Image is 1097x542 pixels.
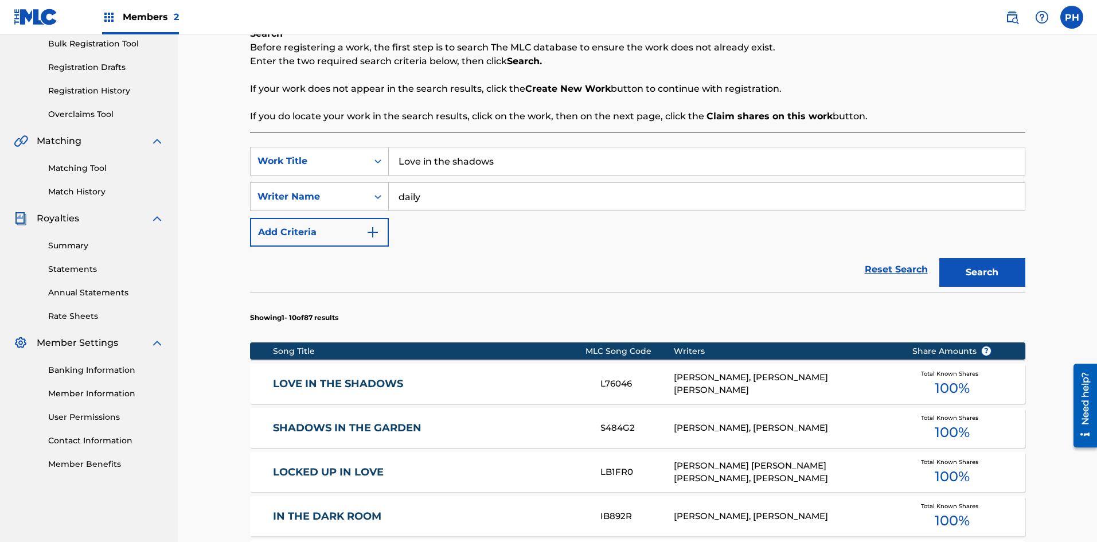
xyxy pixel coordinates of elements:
span: 2 [174,11,179,22]
img: 9d2ae6d4665cec9f34b9.svg [366,225,380,239]
strong: Search. [507,56,542,67]
img: expand [150,336,164,350]
a: SHADOWS IN THE GARDEN [273,422,585,435]
p: Showing 1 - 10 of 87 results [250,313,338,323]
img: Matching [14,134,28,148]
div: Song Title [273,345,585,357]
p: Before registering a work, the first step is to search The MLC database to ensure the work does n... [250,41,1025,54]
span: Member Settings [37,336,118,350]
a: Bulk Registration Tool [48,38,164,50]
div: Writer Name [257,190,361,204]
a: Member Information [48,388,164,400]
img: Royalties [14,212,28,225]
div: LB1FR0 [600,466,674,479]
a: Summary [48,240,164,252]
span: Total Known Shares [921,369,983,378]
a: Match History [48,186,164,198]
img: search [1005,10,1019,24]
a: User Permissions [48,411,164,423]
form: Search Form [250,147,1025,293]
span: Total Known Shares [921,414,983,422]
a: Annual Statements [48,287,164,299]
a: Member Benefits [48,458,164,470]
img: Top Rightsholders [102,10,116,24]
a: Registration History [48,85,164,97]
div: S484G2 [600,422,674,435]
span: Matching [37,134,81,148]
a: Registration Drafts [48,61,164,73]
a: Overclaims Tool [48,108,164,120]
div: Writers [674,345,895,357]
img: expand [150,134,164,148]
a: Matching Tool [48,162,164,174]
button: Search [939,258,1025,287]
a: LOVE IN THE SHADOWS [273,377,585,391]
span: 100 % [935,510,970,531]
a: Banking Information [48,364,164,376]
p: Enter the two required search criteria below, then click [250,54,1025,68]
span: Total Known Shares [921,502,983,510]
span: ? [982,346,991,356]
p: If your work does not appear in the search results, click the button to continue with registration. [250,82,1025,96]
div: MLC Song Code [585,345,674,357]
div: Work Title [257,154,361,168]
span: Members [123,10,179,24]
a: Reset Search [859,257,934,282]
div: Help [1030,6,1053,29]
strong: Create New Work [525,83,611,94]
a: LOCKED UP IN LOVE [273,466,585,479]
a: Rate Sheets [48,310,164,322]
button: Add Criteria [250,218,389,247]
a: IN THE DARK ROOM [273,510,585,523]
strong: Claim shares on this work [706,111,833,122]
div: L76046 [600,377,674,391]
span: 100 % [935,466,970,487]
span: 100 % [935,378,970,399]
a: Statements [48,263,164,275]
a: Public Search [1001,6,1024,29]
img: expand [150,212,164,225]
iframe: Resource Center [1065,360,1097,452]
div: User Menu [1060,6,1083,29]
a: Contact Information [48,435,164,447]
span: Total Known Shares [921,458,983,466]
img: MLC Logo [14,9,58,25]
div: IB892R [600,510,674,523]
span: 100 % [935,422,970,443]
img: Member Settings [14,336,28,350]
span: Share Amounts [912,345,991,357]
div: [PERSON_NAME], [PERSON_NAME] [PERSON_NAME] [674,371,895,397]
div: [PERSON_NAME], [PERSON_NAME] [674,422,895,435]
p: If you do locate your work in the search results, click on the work, then on the next page, click... [250,110,1025,123]
span: Royalties [37,212,79,225]
div: [PERSON_NAME] [PERSON_NAME] [PERSON_NAME], [PERSON_NAME] [674,459,895,485]
img: help [1035,10,1049,24]
div: [PERSON_NAME], [PERSON_NAME] [674,510,895,523]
